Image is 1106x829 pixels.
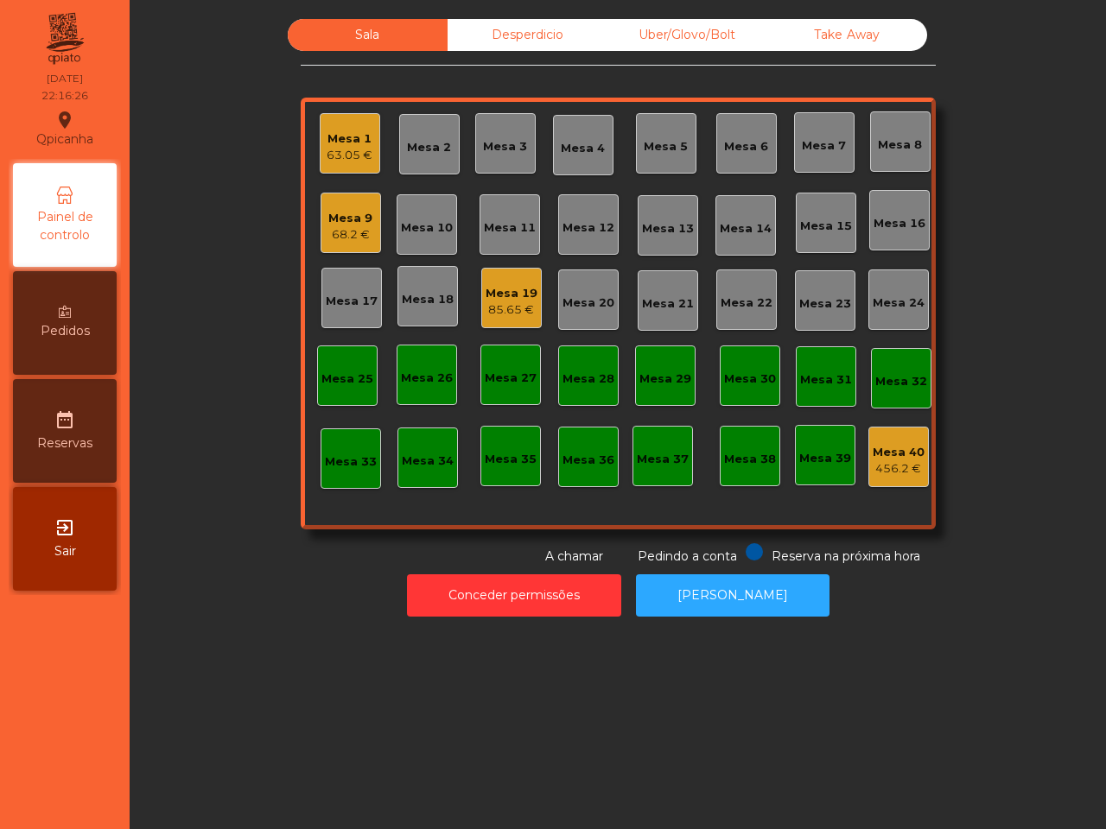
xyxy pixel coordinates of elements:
div: Mesa 25 [321,370,373,388]
div: Mesa 8 [878,136,922,154]
div: Take Away [767,19,927,51]
div: Mesa 18 [402,291,454,308]
div: [DATE] [47,71,83,86]
div: Sala [288,19,448,51]
div: Mesa 20 [563,294,614,312]
span: Painel de controlo [17,208,112,244]
div: Qpicanha [36,107,93,150]
div: 85.65 € [486,301,537,319]
img: qpiato [43,9,86,69]
span: Reserva na próxima hora [772,548,920,564]
div: Mesa 26 [401,370,453,387]
div: Mesa 2 [407,139,451,156]
span: A chamar [545,548,603,564]
div: 456.2 € [873,460,925,478]
div: Mesa 36 [563,452,614,469]
div: 68.2 € [328,226,372,244]
span: Reservas [37,434,92,452]
div: Mesa 9 [328,210,372,227]
span: Sair [54,542,76,560]
div: Mesa 28 [563,370,614,388]
div: Mesa 24 [873,294,925,312]
i: date_range [54,409,75,430]
div: Mesa 38 [724,451,776,468]
span: Pedidos [41,322,90,340]
div: Mesa 39 [799,450,851,467]
div: Mesa 12 [563,219,614,237]
div: Mesa 30 [724,370,776,388]
div: Desperdicio [448,19,607,51]
div: Mesa 31 [800,371,852,389]
div: Mesa 14 [720,220,772,237]
div: Mesa 6 [724,138,768,155]
div: Mesa 15 [800,218,852,235]
div: Mesa 5 [644,138,688,155]
div: Mesa 37 [637,451,689,468]
div: Mesa 3 [483,138,527,155]
div: Mesa 4 [561,140,605,157]
div: Uber/Glovo/Bolt [607,19,767,51]
div: 63.05 € [327,147,372,164]
i: exit_to_app [54,517,75,538]
div: Mesa 23 [799,295,851,313]
button: [PERSON_NAME] [636,574,829,617]
button: Conceder permissões [407,574,621,617]
div: Mesa 29 [639,370,691,388]
div: Mesa 10 [401,219,453,237]
div: Mesa 1 [327,130,372,148]
div: Mesa 13 [642,220,694,237]
div: Mesa 32 [875,373,927,390]
div: Mesa 22 [721,294,772,312]
div: Mesa 34 [402,452,454,470]
div: Mesa 35 [485,451,537,468]
i: location_on [54,110,75,130]
div: Mesa 19 [486,285,537,302]
div: Mesa 16 [874,215,925,232]
div: 22:16:26 [41,88,88,104]
div: Mesa 21 [642,295,694,313]
div: Mesa 40 [873,444,925,461]
div: Mesa 27 [485,370,537,387]
div: Mesa 33 [325,453,377,471]
div: Mesa 7 [802,137,846,155]
div: Mesa 17 [326,293,378,310]
span: Pedindo a conta [638,548,737,564]
div: Mesa 11 [484,219,536,237]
